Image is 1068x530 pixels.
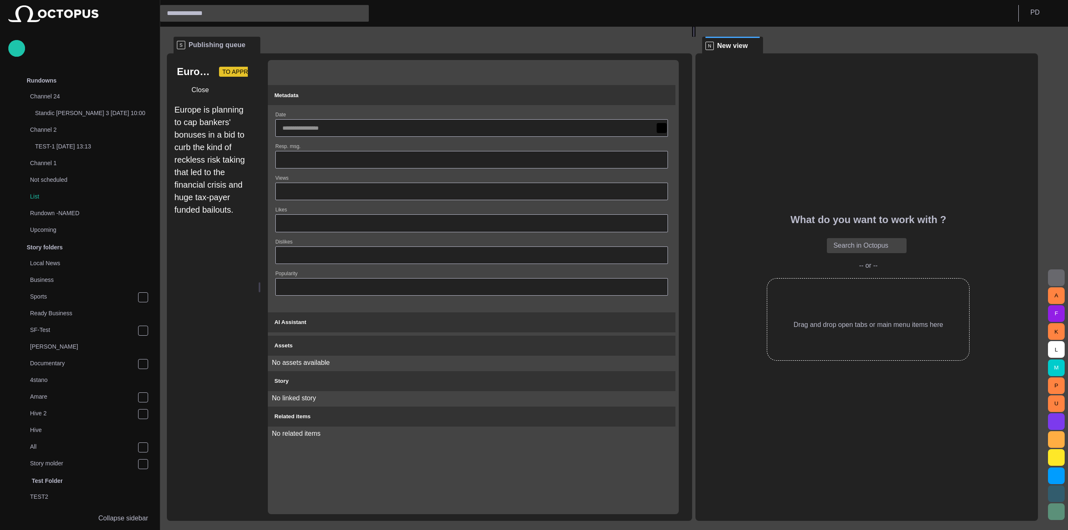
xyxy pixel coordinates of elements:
[275,342,293,349] span: Assets
[30,159,135,167] p: Channel 1
[8,510,151,527] button: Collapse sidebar
[8,506,151,522] div: Publishing queue
[268,371,675,391] button: Story
[13,356,151,372] div: Documentary
[268,407,675,427] button: Related items
[13,439,151,456] div: All
[1048,323,1065,340] button: K
[30,326,138,334] p: SF-Test
[275,238,292,245] label: Dislikes
[30,276,151,284] p: Business
[30,176,135,184] p: Not scheduled
[8,5,98,22] img: Octopus News Room
[30,359,138,367] p: Documentary
[27,243,63,251] p: Story folders
[13,289,151,306] div: Sports
[222,68,261,76] span: TO APPROVE
[268,336,675,356] button: Assets
[30,209,135,217] p: Rundown -NAMED
[1024,5,1063,20] button: PD
[827,238,907,253] button: Search in Octopus
[13,322,151,339] div: SF-Test
[32,477,63,485] p: Test Folder
[13,306,151,322] div: Ready Business
[1048,377,1065,394] button: P
[702,37,763,53] div: NNew view
[30,342,151,351] p: [PERSON_NAME]
[268,427,675,439] p: No related items
[30,192,151,201] p: List
[27,76,57,85] p: Rundowns
[13,272,151,289] div: Business
[275,175,289,182] label: Views
[30,492,151,501] p: TEST2
[18,105,151,122] div: Standic [PERSON_NAME] 3 [DATE] 10:00
[13,456,151,472] div: Story molder
[13,372,151,389] div: 4stano
[30,442,138,451] p: All
[275,413,311,419] span: Related items
[275,378,289,384] span: Story
[30,309,151,317] p: Ready Business
[30,259,151,267] p: Local News
[859,261,877,270] p: -- or --
[13,389,151,406] div: Amare
[30,126,135,134] p: Channel 2
[268,85,675,105] button: Metadata
[30,376,151,384] p: 4stano
[8,72,151,510] ul: main menu
[1030,8,1040,18] p: P D
[1048,305,1065,322] button: F
[275,206,287,214] label: Likes
[705,42,714,50] p: N
[13,406,151,422] div: Hive 2
[30,409,138,417] p: Hive 2
[1048,341,1065,358] button: L
[717,42,748,50] span: New view
[35,109,151,117] p: Standic [PERSON_NAME] 3 [DATE] 10:00
[30,459,138,467] p: Story molder
[791,214,946,226] h2: What do you want to work with ?
[30,92,135,100] p: Channel 24
[268,356,675,368] p: No assets available
[275,111,286,118] label: Date
[268,391,675,403] p: No linked story
[30,392,138,401] p: Amare
[268,312,675,332] button: AI Assistant
[275,319,307,325] span: AI Assistant
[18,139,151,156] div: TEST-1 [DATE] 13:13
[219,67,274,77] button: TO APPROVE
[13,256,151,272] div: Local News
[174,105,245,214] span: Europe is planning to cap bankers' bonuses in a bid to curb the kind of reckless risk taking that...
[35,142,151,151] p: TEST-1 [DATE] 13:13
[177,41,185,49] p: S
[30,426,151,434] p: Hive
[189,41,245,49] span: Publishing queue
[13,489,151,506] div: TEST2
[1048,359,1065,376] button: M
[30,292,138,301] p: Sports
[30,226,135,234] p: Upcoming
[98,513,148,523] p: Collapse sidebar
[13,339,151,356] div: [PERSON_NAME]
[174,37,260,53] div: SPublishing queue
[275,270,297,277] label: Popularity
[13,422,151,439] div: Hive
[275,92,299,98] span: Metadata
[177,65,212,78] h2: Europe is planning to cap bankers' bonuses in a bid to curb the kind of reckless risk taking that...
[177,83,212,98] button: Close
[1048,395,1065,412] button: U
[13,189,151,206] div: List
[275,143,301,150] label: Resp. msg.
[1048,287,1065,304] button: A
